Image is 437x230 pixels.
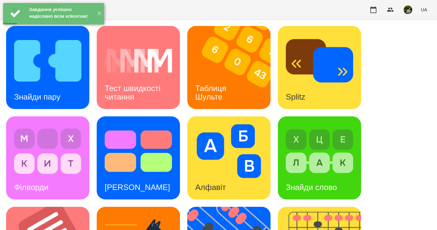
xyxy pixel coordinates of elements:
a: Таблиця ШультеТаблиця Шульте [187,26,271,109]
a: ФілвордиФілворди [6,116,89,199]
img: Знайди слово [286,124,353,178]
img: Філворди [14,124,81,178]
a: Знайди паруЗнайди пару [6,26,89,109]
div: Завдання успішно надіслано всім клієнтам! [29,6,92,20]
a: Тест Струпа[PERSON_NAME] [97,116,180,199]
h3: Знайди слово [286,183,337,192]
h3: Філворди [14,183,48,192]
img: Таблиця Шульте [187,26,278,109]
a: Знайди словоЗнайди слово [278,116,361,199]
a: SplitzSplitz [278,26,361,109]
img: Тест швидкості читання [105,34,172,88]
img: Алфавіт [195,124,263,178]
span: UA [421,6,427,13]
img: Splitz [286,34,353,88]
h3: Алфавіт [195,183,226,192]
h3: Splitz [286,92,305,101]
img: Знайди пару [14,34,81,88]
a: Тест швидкості читанняТест швидкості читання [97,26,180,109]
img: b75e9dd987c236d6cf194ef640b45b7d.jpg [404,5,412,14]
h3: Тест швидкості читання [105,84,162,101]
a: АлфавітАлфавіт [187,116,271,199]
button: UA [418,4,430,15]
h3: Таблиця Шульте [195,84,229,101]
img: Тест Струпа [105,124,172,178]
h3: Знайди пару [14,92,61,101]
h3: [PERSON_NAME] [105,183,170,192]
